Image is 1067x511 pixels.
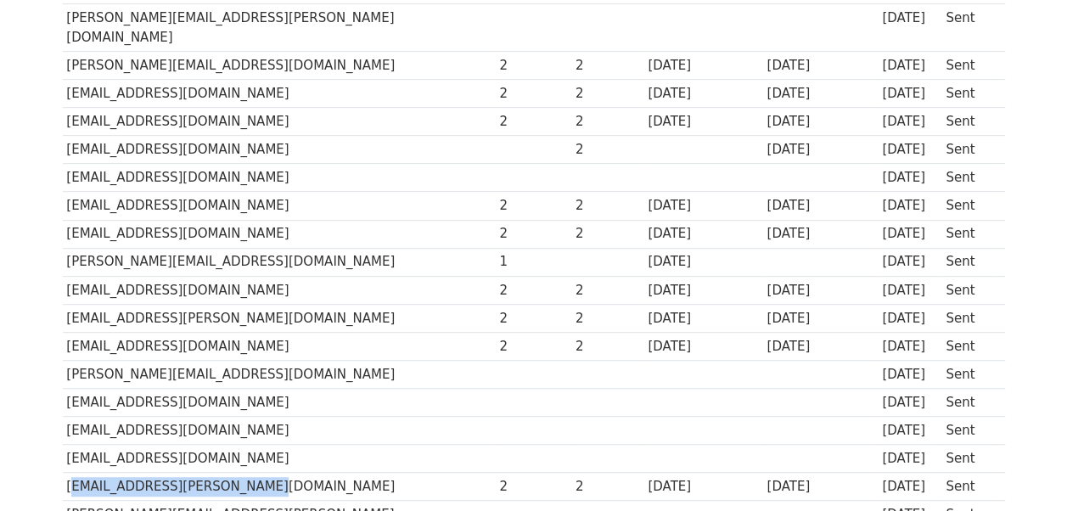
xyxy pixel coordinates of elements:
[882,252,938,272] div: [DATE]
[882,224,938,244] div: [DATE]
[63,108,496,136] td: [EMAIL_ADDRESS][DOMAIN_NAME]
[767,56,873,76] div: [DATE]
[941,220,996,248] td: Sent
[63,389,496,417] td: [EMAIL_ADDRESS][DOMAIN_NAME]
[576,224,640,244] div: 2
[63,248,496,276] td: [PERSON_NAME][EMAIL_ADDRESS][DOMAIN_NAME]
[767,224,873,244] div: [DATE]
[648,196,758,216] div: [DATE]
[767,281,873,300] div: [DATE]
[499,196,567,216] div: 2
[767,309,873,328] div: [DATE]
[767,112,873,132] div: [DATE]
[499,112,567,132] div: 2
[499,477,567,497] div: 2
[499,337,567,357] div: 2
[882,168,938,188] div: [DATE]
[882,477,938,497] div: [DATE]
[941,136,996,164] td: Sent
[63,304,496,332] td: [EMAIL_ADDRESS][PERSON_NAME][DOMAIN_NAME]
[63,445,496,473] td: [EMAIL_ADDRESS][DOMAIN_NAME]
[576,196,640,216] div: 2
[576,84,640,104] div: 2
[63,80,496,108] td: [EMAIL_ADDRESS][DOMAIN_NAME]
[882,56,938,76] div: [DATE]
[882,140,938,160] div: [DATE]
[576,337,640,357] div: 2
[63,361,496,389] td: [PERSON_NAME][EMAIL_ADDRESS][DOMAIN_NAME]
[648,224,758,244] div: [DATE]
[63,4,496,52] td: [PERSON_NAME][EMAIL_ADDRESS][PERSON_NAME][DOMAIN_NAME]
[941,192,996,220] td: Sent
[882,196,938,216] div: [DATE]
[648,477,758,497] div: [DATE]
[882,337,938,357] div: [DATE]
[941,4,996,52] td: Sent
[63,332,496,360] td: [EMAIL_ADDRESS][DOMAIN_NAME]
[941,473,996,501] td: Sent
[576,112,640,132] div: 2
[941,361,996,389] td: Sent
[882,449,938,469] div: [DATE]
[767,337,873,357] div: [DATE]
[63,164,496,192] td: [EMAIL_ADDRESS][DOMAIN_NAME]
[63,136,496,164] td: [EMAIL_ADDRESS][DOMAIN_NAME]
[941,304,996,332] td: Sent
[648,56,758,76] div: [DATE]
[648,309,758,328] div: [DATE]
[576,140,640,160] div: 2
[941,276,996,304] td: Sent
[63,276,496,304] td: [EMAIL_ADDRESS][DOMAIN_NAME]
[576,281,640,300] div: 2
[63,192,496,220] td: [EMAIL_ADDRESS][DOMAIN_NAME]
[882,393,938,413] div: [DATE]
[941,389,996,417] td: Sent
[63,220,496,248] td: [EMAIL_ADDRESS][DOMAIN_NAME]
[63,417,496,445] td: [EMAIL_ADDRESS][DOMAIN_NAME]
[63,473,496,501] td: [EMAIL_ADDRESS][PERSON_NAME][DOMAIN_NAME]
[767,84,873,104] div: [DATE]
[767,196,873,216] div: [DATE]
[941,445,996,473] td: Sent
[941,248,996,276] td: Sent
[882,281,938,300] div: [DATE]
[882,421,938,441] div: [DATE]
[499,281,567,300] div: 2
[941,80,996,108] td: Sent
[882,365,938,385] div: [DATE]
[648,281,758,300] div: [DATE]
[648,337,758,357] div: [DATE]
[941,164,996,192] td: Sent
[576,477,640,497] div: 2
[576,309,640,328] div: 2
[941,332,996,360] td: Sent
[648,112,758,132] div: [DATE]
[499,84,567,104] div: 2
[982,430,1067,511] iframe: Chat Widget
[882,309,938,328] div: [DATE]
[767,477,873,497] div: [DATE]
[63,51,496,79] td: [PERSON_NAME][EMAIL_ADDRESS][DOMAIN_NAME]
[499,309,567,328] div: 2
[499,56,567,76] div: 2
[882,8,938,28] div: [DATE]
[767,140,873,160] div: [DATE]
[882,84,938,104] div: [DATE]
[648,84,758,104] div: [DATE]
[941,417,996,445] td: Sent
[882,112,938,132] div: [DATE]
[941,108,996,136] td: Sent
[499,224,567,244] div: 2
[941,51,996,79] td: Sent
[499,252,567,272] div: 1
[648,252,758,272] div: [DATE]
[576,56,640,76] div: 2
